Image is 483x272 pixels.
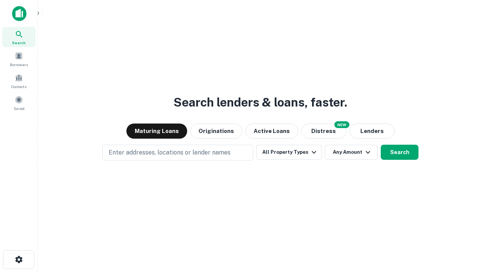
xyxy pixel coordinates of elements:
[2,71,35,91] a: Contacts
[245,124,298,139] button: Active Loans
[2,27,35,47] a: Search
[301,124,346,139] button: Search distressed loans with lien and other non-mortgage details.
[190,124,242,139] button: Originations
[174,93,347,111] h3: Search lenders & loans, faster.
[2,49,35,69] a: Borrowers
[325,145,378,160] button: Any Amount
[10,62,28,68] span: Borrowers
[109,148,231,157] p: Enter addresses, locations or lender names
[102,145,253,161] button: Enter addresses, locations or lender names
[256,145,322,160] button: All Property Types
[14,105,25,111] span: Saved
[349,124,395,139] button: Lenders
[11,83,26,90] span: Contacts
[334,121,349,128] div: NEW
[381,145,418,160] button: Search
[2,93,35,113] a: Saved
[12,6,26,21] img: capitalize-icon.png
[445,212,483,248] iframe: Chat Widget
[126,124,187,139] button: Maturing Loans
[12,40,26,46] span: Search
